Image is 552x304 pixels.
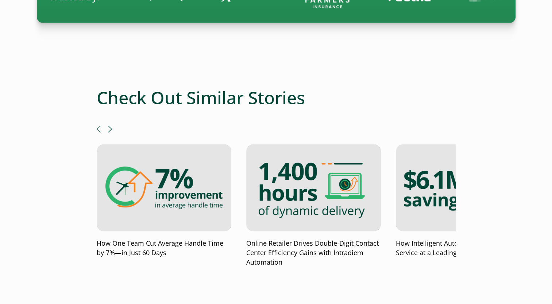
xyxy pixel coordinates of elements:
p: Online Retailer Drives Double-Digit Contact Center Efficiency Gains with Intradiem Automation [246,239,381,267]
p: How Intelligent Automation Elevated Service at a Leading North American Bank [395,239,530,258]
p: How One Team Cut Average Handle Time by 7%—in Just 60 Days [97,239,231,258]
button: Next [108,125,112,132]
h2: Check Out Similar Stories [97,87,456,108]
a: How One Team Cut Average Handle Time by 7%—in Just 60 Days [97,144,231,258]
a: Read Post [395,144,530,258]
a: Read Post [246,144,381,267]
